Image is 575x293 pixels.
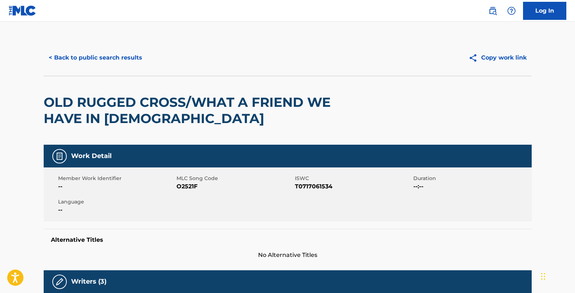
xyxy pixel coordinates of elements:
[44,251,532,259] span: No Alternative Titles
[71,152,112,160] h5: Work Detail
[485,4,500,18] a: Public Search
[55,152,64,161] img: Work Detail
[44,49,147,67] button: < Back to public search results
[539,258,575,293] iframe: Chat Widget
[177,182,293,191] span: O2521F
[504,4,519,18] div: Help
[507,6,516,15] img: help
[9,5,36,16] img: MLC Logo
[58,175,175,182] span: Member Work Identifier
[177,175,293,182] span: MLC Song Code
[295,175,411,182] span: ISWC
[541,266,545,287] div: Drag
[413,175,530,182] span: Duration
[71,277,106,286] h5: Writers (3)
[463,49,532,67] button: Copy work link
[523,2,566,20] a: Log In
[44,94,336,127] h2: OLD RUGGED CROSS/WHAT A FRIEND WE HAVE IN [DEMOGRAPHIC_DATA]
[51,236,524,244] h5: Alternative Titles
[58,182,175,191] span: --
[469,53,481,62] img: Copy work link
[58,198,175,206] span: Language
[55,277,64,286] img: Writers
[58,206,175,214] span: --
[295,182,411,191] span: T0717061534
[413,182,530,191] span: --:--
[488,6,497,15] img: search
